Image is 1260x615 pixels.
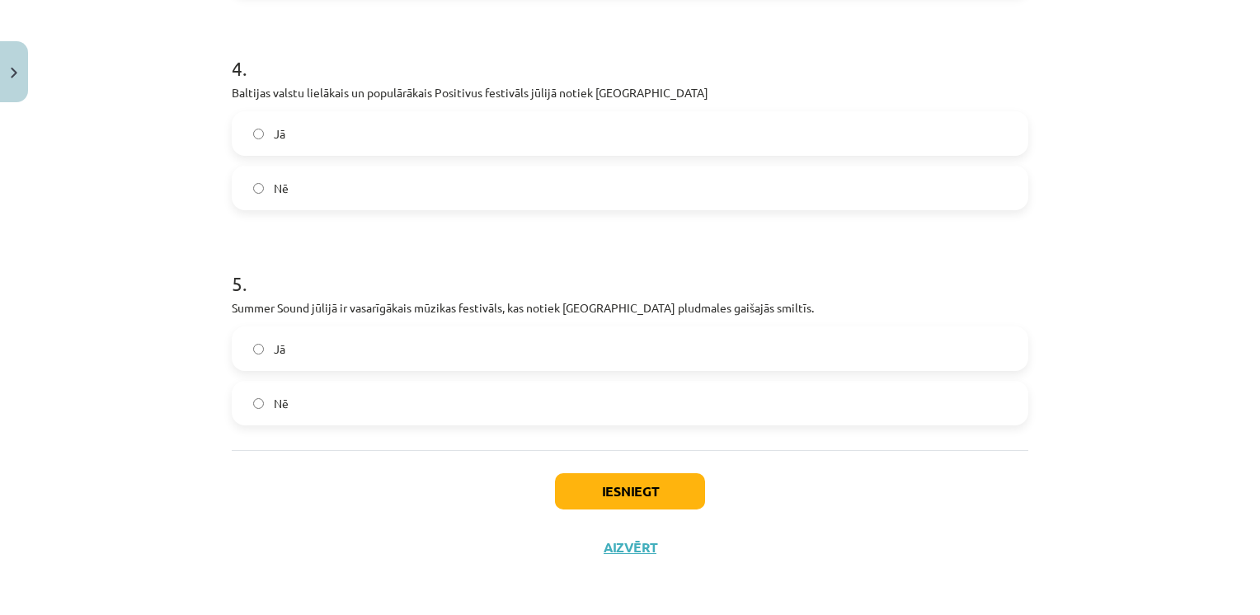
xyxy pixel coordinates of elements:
[555,473,705,509] button: Iesniegt
[253,183,264,194] input: Nē
[253,398,264,409] input: Nē
[274,395,289,412] span: Nē
[274,340,285,358] span: Jā
[253,344,264,354] input: Jā
[11,68,17,78] img: icon-close-lesson-0947bae3869378f0d4975bcd49f059093ad1ed9edebbc8119c70593378902aed.svg
[232,84,1028,101] p: Baltijas valstu lielākais un populārākais Positivus festivāls jūlijā notiek [GEOGRAPHIC_DATA]
[599,539,661,556] button: Aizvērt
[253,129,264,139] input: Jā
[232,299,1028,317] p: Summer Sound jūlijā ir vasarīgākais mūzikas festivāls, kas notiek [GEOGRAPHIC_DATA] pludmales gai...
[232,243,1028,294] h1: 5 .
[274,125,285,143] span: Jā
[274,180,289,197] span: Nē
[232,28,1028,79] h1: 4 .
